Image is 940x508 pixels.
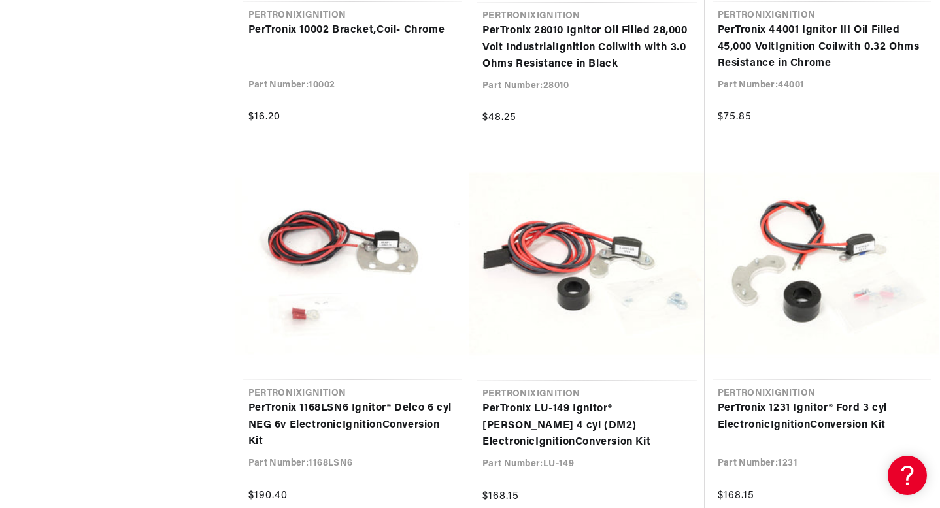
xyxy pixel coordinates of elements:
a: PerTronix 44001 Ignitor III Oil Filled 45,000 VoltIgnition Coilwith 0.32 Ohms Resistance in Chrome [718,22,926,72]
a: PerTronix 10002 Bracket,Coil- Chrome [248,22,457,39]
a: PerTronix LU-149 Ignitor® [PERSON_NAME] 4 cyl (DM2) ElectronicIgnitionConversion Kit [482,401,692,451]
a: PerTronix 1231 Ignitor® Ford 3 cyl ElectronicIgnitionConversion Kit [718,400,926,434]
a: PerTronix 28010 Ignitor Oil Filled 28,000 Volt IndustrialIgnition Coilwith with 3.0 Ohms Resistan... [482,23,692,73]
a: PerTronix 1168LSN6 Ignitor® Delco 6 cyl NEG 6v ElectronicIgnitionConversion Kit [248,400,457,451]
